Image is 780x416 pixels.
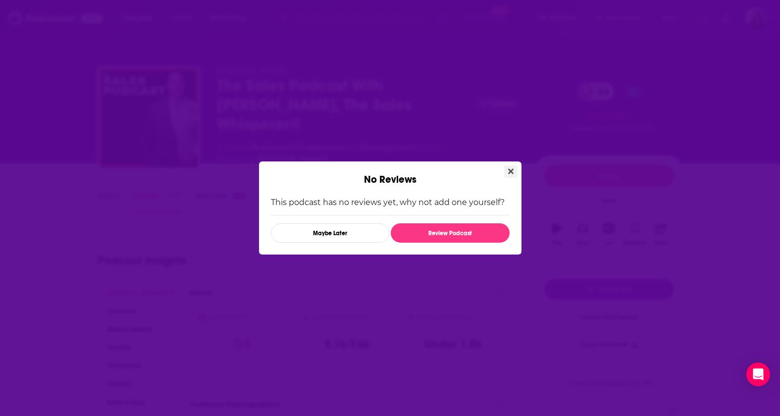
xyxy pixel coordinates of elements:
[504,165,518,178] button: Close
[391,223,509,243] button: Review Podcast
[259,161,521,186] div: No Reviews
[746,363,770,386] div: Open Intercom Messenger
[271,223,389,243] button: Maybe Later
[271,198,510,207] p: This podcast has no reviews yet, why not add one yourself?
